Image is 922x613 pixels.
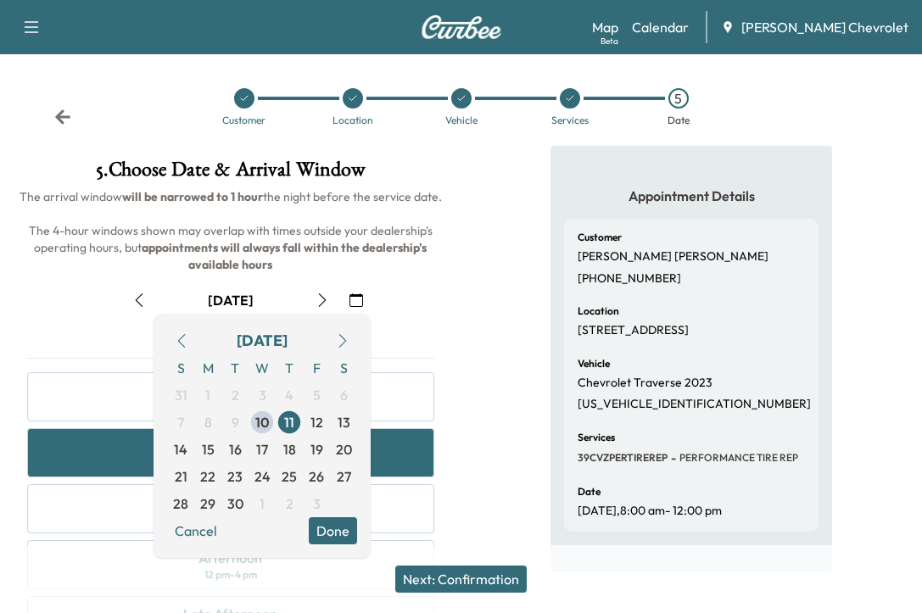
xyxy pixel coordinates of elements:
p: Chevrolet Traverse 2023 [578,376,712,391]
span: 13 [338,412,350,432]
a: Calendar [632,17,689,37]
span: T [276,354,303,382]
span: 1 [205,385,210,405]
h6: Vehicle [578,359,610,369]
a: MapBeta [592,17,618,37]
span: 11 [284,412,294,432]
span: 5 [313,385,321,405]
span: 8 [204,412,212,432]
h6: Date [578,487,601,497]
h6: Services [578,432,615,443]
span: 3 [313,493,321,514]
span: 7 [177,412,184,432]
span: S [167,354,194,382]
div: Location [332,115,373,125]
p: [US_VEHICLE_IDENTIFICATION_NUMBER] [578,397,811,412]
h1: 5 . Choose Date & Arrival Window [14,159,448,188]
span: 14 [174,439,187,460]
span: The arrival window the night before the service date. The 4-hour windows shown may overlap with t... [20,189,442,272]
p: [STREET_ADDRESS] [578,323,689,338]
span: 27 [337,466,351,487]
p: [PHONE_NUMBER] [578,271,681,287]
p: [PERSON_NAME] [PERSON_NAME] [578,249,768,265]
span: 19 [310,439,323,460]
b: will be narrowed to 1 hour [122,189,263,204]
span: 26 [309,466,324,487]
span: 30 [227,493,243,514]
span: F [303,354,330,382]
div: [DATE] [208,291,254,309]
span: 31 [175,385,187,405]
span: 3 [259,385,266,405]
h6: Location [578,306,619,316]
span: 2 [232,385,239,405]
span: 20 [336,439,352,460]
span: 16 [229,439,242,460]
span: 2 [286,493,293,514]
h5: Appointment Details [564,187,819,205]
div: [DATE] [237,329,288,353]
img: Curbee Logo [421,15,502,39]
span: [PERSON_NAME] Chevrolet [741,17,908,37]
b: appointments will always fall within the dealership's available hours [142,240,429,272]
span: 39CVZPERTIREREP [578,451,668,465]
span: PERFORMANCE TIRE REP [676,451,798,465]
button: Done [309,517,357,544]
span: 15 [202,439,215,460]
button: Next: Confirmation [395,566,527,593]
div: Customer [222,115,265,125]
span: 22 [200,466,215,487]
span: 28 [173,493,188,514]
div: Services [551,115,589,125]
span: W [249,354,276,382]
span: 4 [285,385,293,405]
span: 9 [232,412,239,432]
h6: Customer [578,232,622,242]
span: S [330,354,357,382]
button: Cancel [167,517,225,544]
span: 6 [340,385,348,405]
span: 21 [175,466,187,487]
span: 23 [227,466,243,487]
div: Date [668,115,690,125]
div: 5 [668,88,689,109]
span: 1 [260,493,265,514]
p: [DATE] , 8:00 am - 12:00 pm [578,504,722,519]
span: M [194,354,221,382]
span: 24 [254,466,271,487]
span: 18 [283,439,296,460]
span: - [668,449,676,466]
span: 17 [256,439,268,460]
div: Vehicle [445,115,478,125]
span: T [221,354,249,382]
span: 10 [255,412,270,432]
div: Beta [601,35,618,47]
span: 12 [310,412,323,432]
span: 25 [282,466,297,487]
span: 29 [200,493,215,514]
div: Back [54,109,71,125]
